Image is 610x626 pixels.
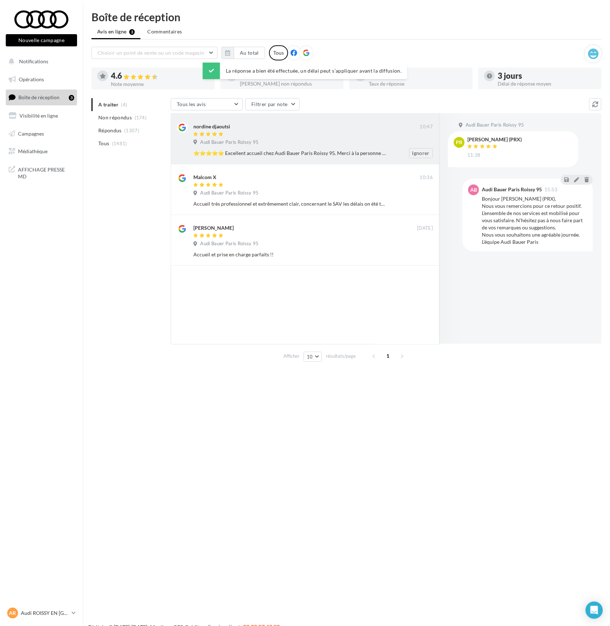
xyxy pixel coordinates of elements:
a: Visibilité en ligne [4,108,79,123]
button: Filtrer par note [245,98,300,110]
a: AFFICHAGE PRESSE MD [4,162,79,183]
span: Non répondus [98,114,132,121]
span: Audi Bauer Paris Roissy 95 [200,241,259,247]
button: Choisir un point de vente ou un code magasin [91,47,217,59]
div: 4.6 [111,72,209,80]
div: [PERSON_NAME] (PRX) [467,137,522,142]
div: Taux de réponse [369,81,467,86]
span: Boîte de réception [18,94,59,100]
div: Accueil très professionnel et extrêmement clair, concernant le SAV les délais on été tenu, un mer... [193,200,386,207]
span: Tous [98,140,109,147]
button: Au total [234,47,265,59]
button: Tous les avis [171,98,243,110]
button: Nouvelle campagne [6,34,77,46]
div: Malcom X [193,174,216,181]
button: Au total [221,47,265,59]
div: Note moyenne [111,82,209,87]
span: 10:36 [420,174,433,181]
div: [PERSON_NAME] [193,224,234,232]
span: Commentaires [147,28,182,35]
div: 3 jours [498,72,596,80]
span: AR [9,609,16,617]
span: 15:53 [544,187,558,192]
span: 10 [307,354,313,360]
span: Campagnes [18,130,44,136]
span: Audi Bauer Paris Roissy 95 [200,190,259,196]
span: [DATE] [417,225,433,232]
div: La réponse a bien été effectuée, un délai peut s’appliquer avant la diffusion. [203,63,407,79]
span: Tous les avis [177,101,206,107]
div: Audi Bauer Paris Roissy 95 [482,187,542,192]
div: Tous [269,45,288,60]
span: Choisir un point de vente ou un code magasin [98,50,204,56]
div: Accueil et prise en charge parfaits !! [193,251,386,258]
p: Audi ROISSY EN [GEOGRAPHIC_DATA] [21,609,69,617]
button: Notifications [4,54,76,69]
button: 10 [304,352,322,362]
a: Boîte de réception3 [4,90,79,105]
span: AB [470,186,477,193]
span: Afficher [283,353,300,360]
div: Boîte de réception [91,12,601,22]
button: Ignorer [409,148,433,158]
div: 88 % [369,72,467,80]
span: Visibilité en ligne [19,113,58,119]
div: nordine djaoutsi [193,123,230,130]
span: Audi Bauer Paris Roissy 95 [200,139,259,146]
span: (174) [135,115,147,120]
span: Audi Bauer Paris Roissy 95 [466,122,524,128]
span: PR [456,139,462,146]
span: AFFICHAGE PRESSE MD [18,165,74,180]
span: Opérations [19,76,44,82]
div: Bonjour [PERSON_NAME] (PRX), Nous vous remercions pour ce retour positif. L’ensemble de nos servi... [482,195,587,246]
a: Médiathèque [4,144,79,159]
div: 3 [69,95,74,101]
a: Opérations [4,72,79,87]
div: ⭐️⭐️⭐️⭐️⭐️ Excellent accueil chez Audi Bauer Paris Roissy 95. Merci à la personne qui m’a reçu po... [193,150,386,157]
span: (1481) [112,141,127,146]
div: Délai de réponse moyen [498,81,596,86]
a: Campagnes [4,126,79,141]
span: 1 [382,350,394,362]
span: Médiathèque [18,148,48,154]
span: 11:38 [467,152,481,159]
span: Répondus [98,127,122,134]
span: 10:47 [420,124,433,130]
span: Notifications [19,58,48,64]
span: (1307) [124,128,139,133]
div: Open Intercom Messenger [586,602,603,619]
span: résultats/page [326,353,356,360]
a: AR Audi ROISSY EN [GEOGRAPHIC_DATA] [6,606,77,620]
